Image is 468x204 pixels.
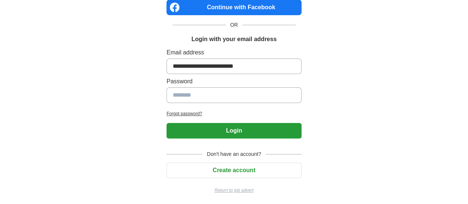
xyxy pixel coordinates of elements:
button: Create account [166,163,302,178]
span: Don't have an account? [202,150,266,158]
h1: Login with your email address [191,35,276,44]
a: Create account [166,167,302,173]
span: OR [226,21,242,29]
label: Email address [166,48,302,57]
button: Login [166,123,302,138]
label: Password [166,77,302,86]
a: Return to job advert [166,187,302,194]
a: Forgot password? [166,110,302,117]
